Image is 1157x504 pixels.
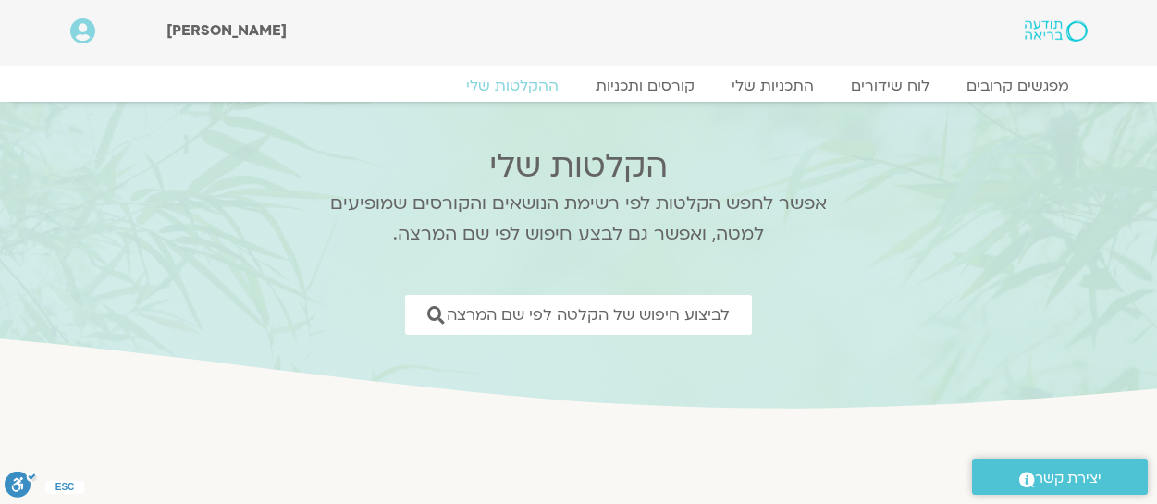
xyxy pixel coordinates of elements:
[832,77,948,95] a: לוח שידורים
[948,77,1088,95] a: מפגשים קרובים
[447,306,730,324] span: לביצוע חיפוש של הקלטה לפי שם המרצה
[166,20,287,41] span: [PERSON_NAME]
[972,459,1148,495] a: יצירת קשר
[70,77,1088,95] nav: Menu
[306,189,852,250] p: אפשר לחפש הקלטות לפי רשימת הנושאים והקורסים שמופיעים למטה, ואפשר גם לבצע חיפוש לפי שם המרצה.
[306,148,852,185] h2: הקלטות שלי
[405,295,752,335] a: לביצוע חיפוש של הקלטה לפי שם המרצה
[1035,466,1102,491] span: יצירת קשר
[713,77,832,95] a: התכניות שלי
[448,77,577,95] a: ההקלטות שלי
[577,77,713,95] a: קורסים ותכניות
